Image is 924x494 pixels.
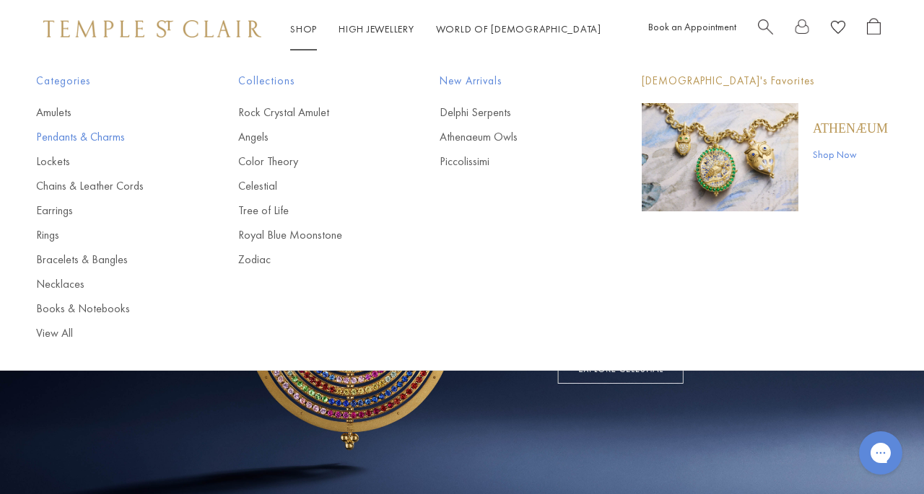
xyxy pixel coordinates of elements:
nav: Main navigation [290,20,601,38]
a: Books & Notebooks [36,301,180,317]
a: Tree of Life [238,203,383,219]
a: Search [758,18,773,40]
a: Necklaces [36,276,180,292]
a: Royal Blue Moonstone [238,227,383,243]
span: New Arrivals [440,72,584,90]
p: [DEMOGRAPHIC_DATA]'s Favorites [642,72,888,90]
a: Piccolissimi [440,154,584,169]
img: Temple St. Clair [43,20,261,38]
a: Celestial [238,178,383,194]
a: Delphi Serpents [440,105,584,120]
a: Lockets [36,154,180,169]
a: View All [36,325,180,341]
a: World of [DEMOGRAPHIC_DATA]World of [DEMOGRAPHIC_DATA] [436,22,601,35]
a: Athenæum [813,120,888,136]
a: ShopShop [290,22,317,35]
a: Rock Crystal Amulet [238,105,383,120]
a: Open Shopping Bag [867,18,881,40]
a: Amulets [36,105,180,120]
a: Color Theory [238,154,383,169]
span: Categories [36,72,180,90]
a: Zodiac [238,252,383,268]
a: Angels [238,129,383,145]
a: Earrings [36,203,180,219]
a: Bracelets & Bangles [36,252,180,268]
a: Book an Appointment [648,20,736,33]
a: View Wishlist [831,18,845,40]
span: Collections [238,72,383,90]
a: Shop Now [813,146,888,162]
a: Rings [36,227,180,243]
a: High JewelleryHigh Jewellery [339,22,414,35]
iframe: Gorgias live chat messenger [852,426,910,480]
a: Athenaeum Owls [440,129,584,145]
a: Pendants & Charms [36,129,180,145]
a: Chains & Leather Cords [36,178,180,194]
